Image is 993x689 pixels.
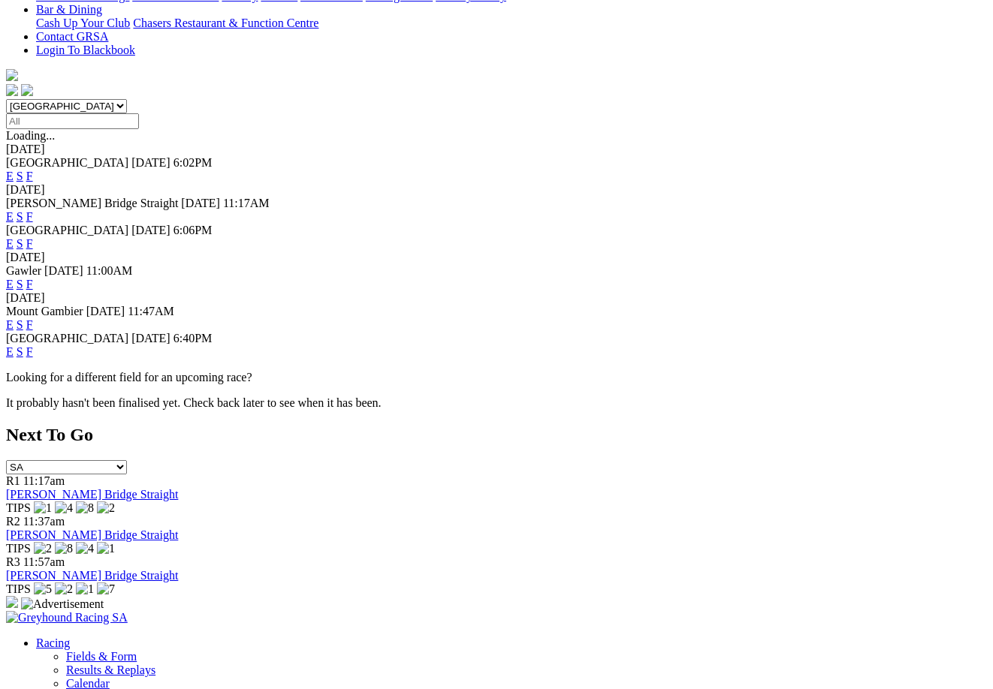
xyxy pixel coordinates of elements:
img: 15187_Greyhounds_GreysPlayCentral_Resize_SA_WebsiteBanner_300x115_2025.jpg [6,596,18,608]
a: E [6,237,14,250]
img: Greyhound Racing SA [6,611,128,624]
img: twitter.svg [21,84,33,96]
img: 1 [97,542,115,555]
img: 2 [55,582,73,596]
img: 2 [34,542,52,555]
span: [DATE] [181,197,220,209]
h2: Next To Go [6,425,987,445]
span: R1 [6,474,20,487]
a: S [17,345,23,358]
img: Advertisement [21,597,104,611]
span: 11:17AM [223,197,270,209]
a: Results & Replays [66,663,155,676]
span: [PERSON_NAME] Bridge Straight [6,197,178,209]
input: Select date [6,113,139,129]
a: Bar & Dining [36,3,102,16]
div: Bar & Dining [36,17,987,30]
div: [DATE] [6,183,987,197]
a: Racing [36,636,70,649]
span: 11:00AM [86,264,133,277]
a: S [17,318,23,331]
a: [PERSON_NAME] Bridge Straight [6,528,178,541]
span: [DATE] [44,264,83,277]
a: F [26,237,33,250]
span: 6:02PM [174,156,213,169]
a: E [6,210,14,223]
img: 8 [76,501,94,515]
a: [PERSON_NAME] Bridge Straight [6,569,178,582]
img: 4 [76,542,94,555]
a: F [26,278,33,290]
a: E [6,318,14,331]
span: 11:47AM [128,305,174,317]
span: R3 [6,555,20,568]
span: 6:06PM [174,224,213,236]
img: logo-grsa-white.png [6,69,18,81]
span: [GEOGRAPHIC_DATA] [6,224,128,236]
img: 4 [55,501,73,515]
span: [DATE] [131,332,171,344]
a: F [26,318,33,331]
partial: It probably hasn't been finalised yet. Check back later to see when it has been. [6,396,382,409]
a: S [17,237,23,250]
a: F [26,345,33,358]
img: 1 [76,582,94,596]
span: 11:57am [23,555,65,568]
span: Loading... [6,129,55,142]
img: 5 [34,582,52,596]
a: E [6,278,14,290]
a: F [26,170,33,182]
span: TIPS [6,582,31,595]
span: 6:40PM [174,332,213,344]
a: Chasers Restaurant & Function Centre [133,17,318,29]
div: [DATE] [6,143,987,156]
span: [GEOGRAPHIC_DATA] [6,332,128,344]
a: S [17,278,23,290]
span: 11:37am [23,515,65,528]
div: [DATE] [6,291,987,305]
img: 2 [97,501,115,515]
span: TIPS [6,501,31,514]
a: Cash Up Your Club [36,17,130,29]
span: Gawler [6,264,41,277]
a: E [6,345,14,358]
span: Mount Gambier [6,305,83,317]
p: Looking for a different field for an upcoming race? [6,371,987,384]
span: [GEOGRAPHIC_DATA] [6,156,128,169]
span: [DATE] [131,156,171,169]
img: 7 [97,582,115,596]
span: TIPS [6,542,31,555]
a: Fields & Form [66,650,137,663]
span: [DATE] [86,305,125,317]
img: 1 [34,501,52,515]
a: [PERSON_NAME] Bridge Straight [6,488,178,501]
span: R2 [6,515,20,528]
a: Contact GRSA [36,30,108,43]
span: 11:17am [23,474,65,487]
img: facebook.svg [6,84,18,96]
span: [DATE] [131,224,171,236]
a: S [17,210,23,223]
a: Login To Blackbook [36,44,135,56]
a: S [17,170,23,182]
a: F [26,210,33,223]
div: [DATE] [6,251,987,264]
a: E [6,170,14,182]
img: 8 [55,542,73,555]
